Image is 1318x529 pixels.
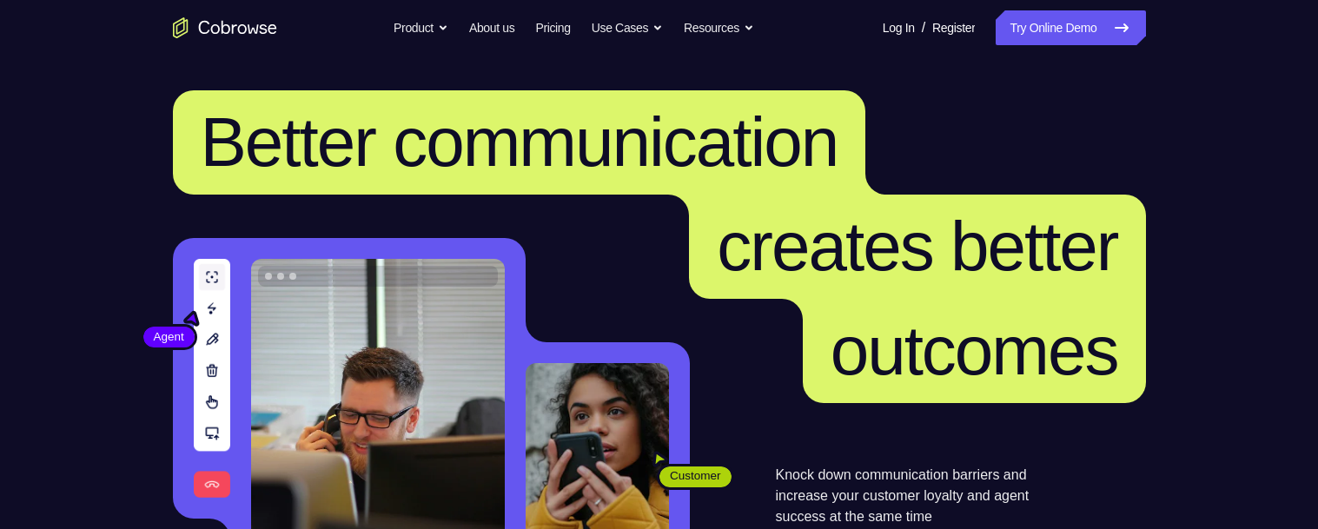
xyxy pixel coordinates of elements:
[776,465,1060,527] p: Knock down communication barriers and increase your customer loyalty and agent success at the sam...
[173,17,277,38] a: Go to the home page
[922,17,925,38] span: /
[469,10,514,45] a: About us
[535,10,570,45] a: Pricing
[201,103,838,181] span: Better communication
[684,10,754,45] button: Resources
[592,10,663,45] button: Use Cases
[883,10,915,45] a: Log In
[717,208,1117,285] span: creates better
[394,10,448,45] button: Product
[831,312,1118,389] span: outcomes
[996,10,1145,45] a: Try Online Demo
[932,10,975,45] a: Register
